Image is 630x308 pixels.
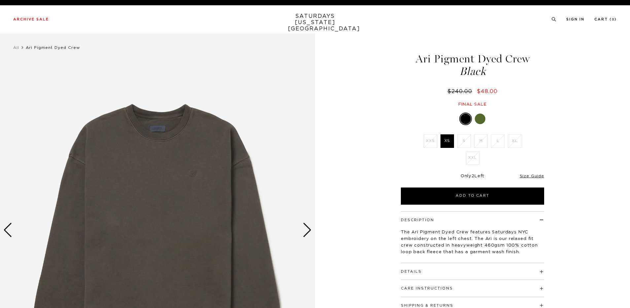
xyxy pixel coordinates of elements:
small: 0 [612,18,614,21]
a: Cart (0) [594,17,617,21]
button: Details [401,270,422,273]
div: Only Left [401,174,544,179]
del: $240.00 [447,89,475,94]
button: Description [401,218,434,222]
button: Add to Cart [401,188,544,205]
button: Shipping & Returns [401,304,453,307]
p: The Ari Pigment Dyed Crew features Saturdays NYC embroidery on the left chest. The Ari is our rel... [401,229,544,256]
span: $48.00 [477,89,498,94]
a: Sign In [566,17,584,21]
span: 2 [472,174,474,178]
div: Final sale [400,102,545,107]
div: Previous slide [3,223,12,237]
a: Archive Sale [13,17,49,21]
a: Size Guide [520,174,544,178]
button: Care Instructions [401,287,453,290]
label: XS [440,134,454,148]
a: SATURDAYS[US_STATE][GEOGRAPHIC_DATA] [288,13,342,32]
a: All [13,46,19,50]
h1: Ari Pigment Dyed Crew [400,53,545,77]
span: Ari Pigment Dyed Crew [26,46,80,50]
span: Black [400,66,545,77]
div: Next slide [303,223,312,237]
